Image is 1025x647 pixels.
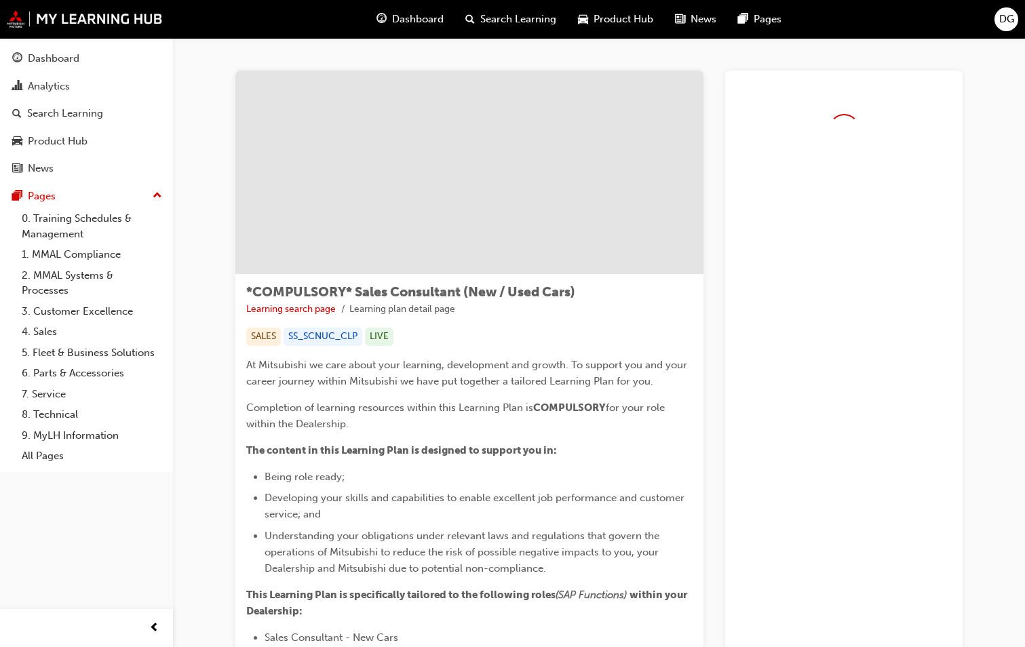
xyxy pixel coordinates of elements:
a: 5. Fleet & Business Solutions [16,342,168,364]
a: 1. MMAL Compliance [16,244,168,265]
span: search-icon [465,11,475,28]
a: 2. MMAL Systems & Processes [16,265,168,301]
div: SALES [246,328,281,346]
span: Pages [754,12,781,27]
li: Learning plan detail page [349,302,455,317]
span: *COMPULSORY* Sales Consultant (New / Used Cars) [246,284,575,300]
span: search-icon [12,108,22,120]
span: DG [999,12,1014,27]
a: pages-iconPages [727,5,792,33]
span: car-icon [578,11,588,28]
a: All Pages [16,446,168,467]
a: 7. Service [16,384,168,405]
span: chart-icon [12,81,22,93]
div: Dashboard [28,51,79,66]
button: Pages [5,184,168,209]
div: Product Hub [28,134,88,149]
span: news-icon [675,11,685,28]
a: news-iconNews [664,5,727,33]
span: This Learning Plan is specifically tailored to the following roles [246,589,556,601]
span: guage-icon [12,53,22,65]
a: 8. Technical [16,404,168,425]
span: Product Hub [594,12,653,27]
span: Search Learning [480,12,556,27]
div: Analytics [28,79,70,94]
div: Pages [28,189,56,204]
span: prev-icon [149,620,159,637]
span: Developing your skills and capabilities to enable excellent job performance and customer service;... [265,492,687,520]
span: within your Dealership: [246,589,689,617]
a: search-iconSearch Learning [455,5,567,33]
a: Product Hub [5,129,168,154]
span: pages-icon [12,191,22,203]
span: car-icon [12,136,22,148]
span: up-icon [153,187,162,205]
span: At Mitsubishi we care about your learning, development and growth. To support you and your career... [246,359,690,387]
span: Dashboard [392,12,444,27]
span: guage-icon [376,11,387,28]
a: Learning search page [246,303,336,315]
div: News [28,161,54,176]
div: SS_SCNUC_CLP [284,328,362,346]
a: 3. Customer Excellence [16,301,168,322]
button: DashboardAnalyticsSearch LearningProduct HubNews [5,43,168,184]
span: The content in this Learning Plan is designed to support you in: [246,444,557,456]
span: News [691,12,716,27]
span: Completion of learning resources within this Learning Plan is [246,401,533,414]
a: News [5,156,168,181]
a: 4. Sales [16,321,168,342]
span: Understanding your obligations under relevant laws and regulations that govern the operations of ... [265,530,662,574]
span: pages-icon [738,11,748,28]
img: mmal [7,10,163,28]
span: Sales Consultant - New Cars [265,631,398,644]
a: car-iconProduct Hub [567,5,664,33]
span: (SAP Functions) [556,589,627,601]
a: 6. Parts & Accessories [16,363,168,384]
a: 9. MyLH Information [16,425,168,446]
a: Analytics [5,74,168,99]
span: Being role ready; [265,471,345,483]
span: for your role within the Dealership. [246,401,668,430]
a: 0. Training Schedules & Management [16,208,168,244]
a: Dashboard [5,46,168,71]
span: COMPULSORY [533,401,606,414]
a: guage-iconDashboard [366,5,455,33]
button: DG [994,7,1018,31]
a: Search Learning [5,101,168,126]
div: Search Learning [27,106,103,121]
span: news-icon [12,163,22,175]
div: LIVE [365,328,393,346]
